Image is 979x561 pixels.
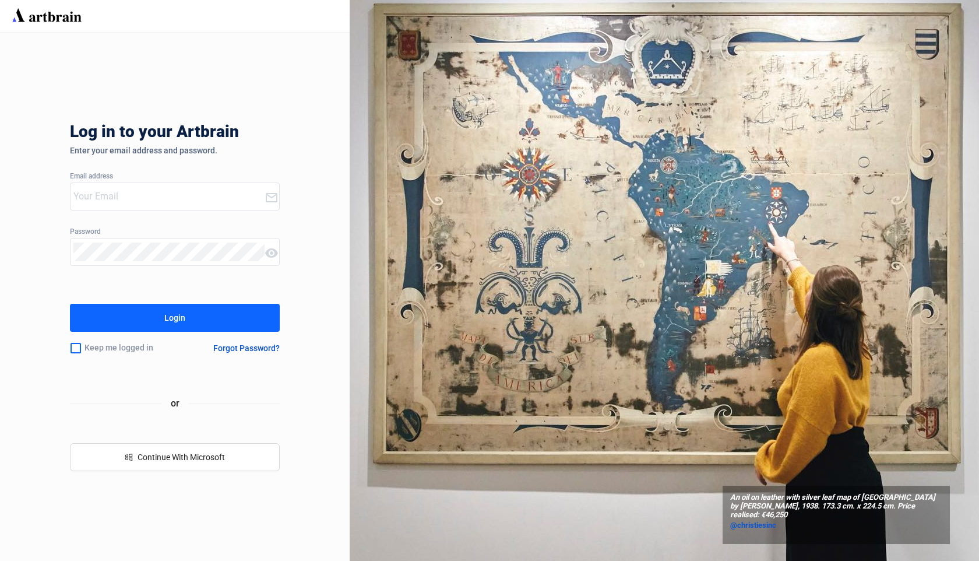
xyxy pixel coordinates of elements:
span: @christiesinc [730,521,776,530]
span: An oil on leather with silver leaf map of [GEOGRAPHIC_DATA] by [PERSON_NAME], 1938. 173.3 cm. x 2... [730,493,942,520]
div: Forgot Password? [213,343,280,353]
input: Your Email [73,187,265,206]
div: Log in to your Artbrain [70,122,420,146]
span: or [161,396,189,411]
span: windows [125,453,133,461]
div: Keep me logged in [70,336,185,360]
div: Email address [70,173,280,181]
a: @christiesinc [730,520,942,531]
button: Login [70,304,280,332]
div: Login [164,308,185,327]
button: windowsContinue With Microsoft [70,443,280,471]
span: Continue With Microsoft [138,453,225,462]
div: Enter your email address and password. [70,146,280,155]
div: Password [70,228,280,236]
